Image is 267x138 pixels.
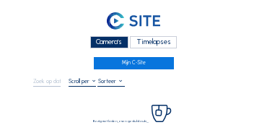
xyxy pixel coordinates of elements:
[33,11,234,34] a: C-SITE Logo
[33,77,61,85] input: Zoek op datum 󰅀
[130,36,177,48] div: Timelapses
[94,57,174,69] a: Mijn C-Site
[93,119,149,123] span: Bezig met laden, even geduld aub...
[90,36,128,48] div: Camera's
[107,12,160,30] img: C-SITE Logo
